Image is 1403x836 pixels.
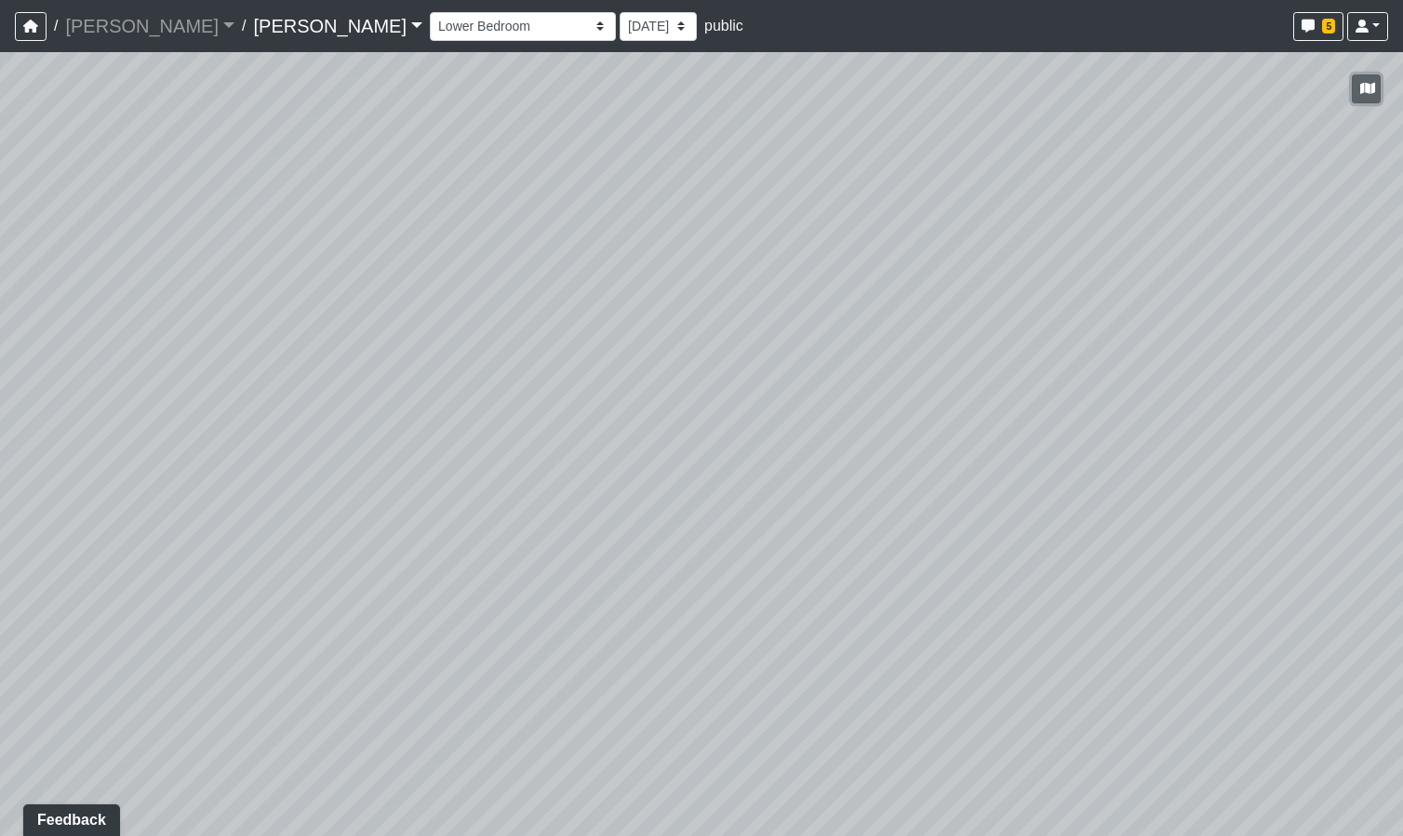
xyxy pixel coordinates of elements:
[234,7,253,45] span: /
[704,18,743,34] span: public
[253,7,422,45] a: [PERSON_NAME]
[1322,19,1335,34] span: 5
[14,799,129,836] iframe: Ybug feedback widget
[1293,12,1343,41] button: 5
[65,7,234,45] a: [PERSON_NAME]
[47,7,65,45] span: /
